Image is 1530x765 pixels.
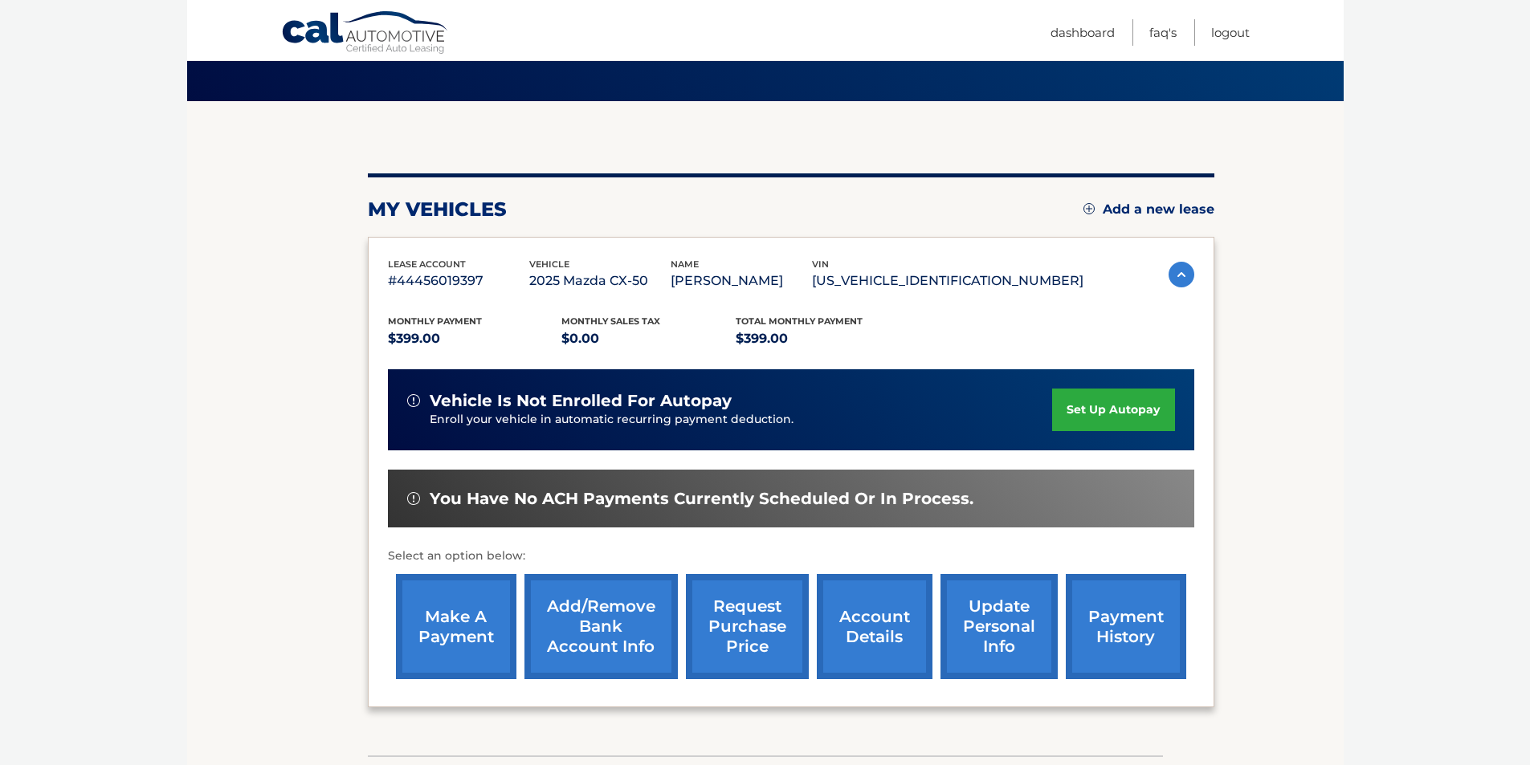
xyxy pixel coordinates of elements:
[561,328,736,350] p: $0.00
[1083,201,1214,218] a: Add a new lease
[812,270,1083,292] p: [US_VEHICLE_IDENTIFICATION_NUMBER]
[686,574,809,679] a: request purchase price
[671,270,812,292] p: [PERSON_NAME]
[1051,19,1115,46] a: Dashboard
[388,258,466,270] span: lease account
[736,315,863,327] span: Total Monthly Payment
[524,574,678,679] a: Add/Remove bank account info
[407,492,420,505] img: alert-white.svg
[812,258,829,270] span: vin
[407,394,420,407] img: alert-white.svg
[388,315,482,327] span: Monthly Payment
[1066,574,1186,679] a: payment history
[368,197,507,222] h2: my vehicles
[736,328,910,350] p: $399.00
[940,574,1058,679] a: update personal info
[529,258,569,270] span: vehicle
[529,270,671,292] p: 2025 Mazda CX-50
[1052,389,1174,431] a: set up autopay
[430,411,1053,429] p: Enroll your vehicle in automatic recurring payment deduction.
[1149,19,1177,46] a: FAQ's
[561,315,660,327] span: Monthly sales Tax
[388,547,1194,566] p: Select an option below:
[388,328,562,350] p: $399.00
[671,258,699,270] span: name
[281,10,450,57] a: Cal Automotive
[388,270,529,292] p: #44456019397
[430,489,973,509] span: You have no ACH payments currently scheduled or in process.
[1211,19,1250,46] a: Logout
[1083,203,1095,214] img: add.svg
[1169,262,1194,287] img: accordion-active.svg
[817,574,932,679] a: account details
[430,391,732,411] span: vehicle is not enrolled for autopay
[396,574,516,679] a: make a payment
